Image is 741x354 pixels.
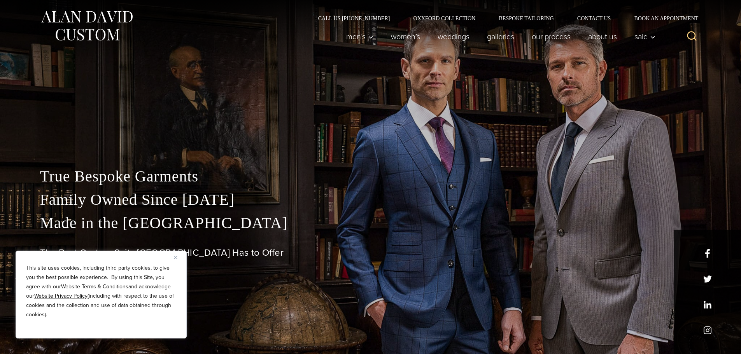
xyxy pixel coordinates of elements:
a: weddings [429,29,478,44]
p: This site uses cookies, including third party cookies, to give you the best possible experience. ... [26,263,176,319]
a: Our Process [523,29,579,44]
a: Bespoke Tailoring [487,16,565,21]
a: Book an Appointment [622,16,701,21]
a: Website Terms & Conditions [61,283,128,291]
img: Alan David Custom [40,9,133,43]
img: Close [174,256,177,259]
span: Men’s [346,33,373,40]
a: About Us [579,29,625,44]
a: Contact Us [566,16,623,21]
a: Galleries [478,29,523,44]
a: Call Us [PHONE_NUMBER] [307,16,402,21]
h1: The Best Custom Suits [GEOGRAPHIC_DATA] Has to Offer [40,247,701,258]
p: True Bespoke Garments Family Owned Since [DATE] Made in the [GEOGRAPHIC_DATA] [40,165,701,235]
a: Oxxford Collection [401,16,487,21]
button: View Search Form [683,27,701,46]
nav: Primary Navigation [337,29,659,44]
button: Close [174,253,183,262]
a: Website Privacy Policy [34,292,88,300]
a: Women’s [382,29,429,44]
span: Sale [634,33,655,40]
nav: Secondary Navigation [307,16,701,21]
